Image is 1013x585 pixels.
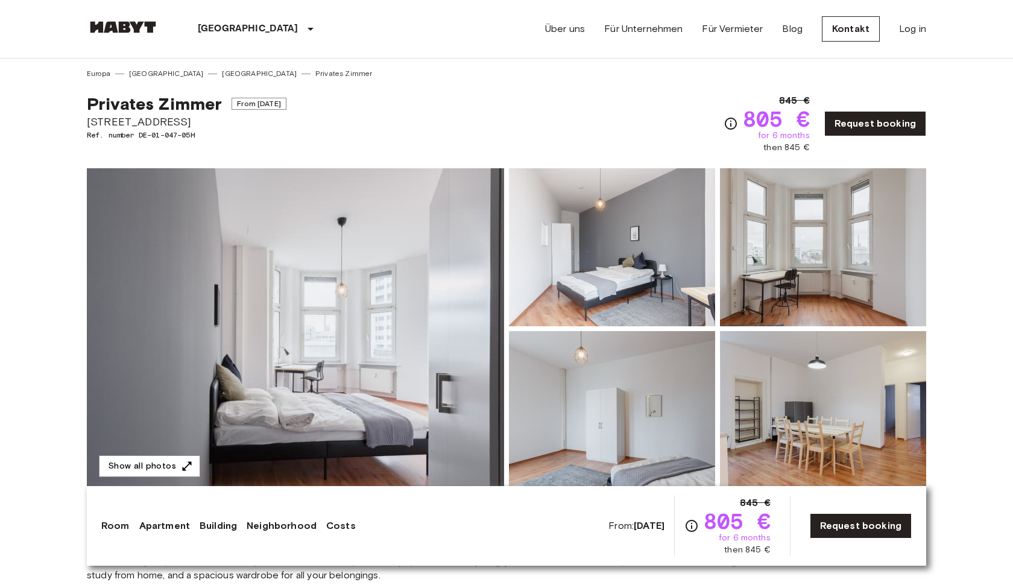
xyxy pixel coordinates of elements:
[704,510,771,532] span: 805 €
[247,519,317,533] a: Neighborhood
[87,555,926,582] span: Welcome to your private bedroom in [GEOGRAPHIC_DATA]! This cozy space has everything you need for...
[810,513,912,539] a: Request booking
[87,93,222,114] span: Privates Zimmer
[782,22,803,36] a: Blog
[724,116,738,131] svg: Check cost overview for full price breakdown. Please note that discounts apply to new joiners onl...
[634,520,664,531] b: [DATE]
[740,496,771,510] span: 845 €
[87,21,159,33] img: Habyt
[822,16,880,42] a: Kontakt
[545,22,585,36] a: Über uns
[763,142,810,154] span: then 845 €
[87,68,110,79] a: Europa
[315,68,372,79] a: Privates Zimmer
[758,130,810,142] span: for 6 months
[720,168,926,326] img: Picture of unit DE-01-047-05H
[200,519,237,533] a: Building
[222,68,297,79] a: [GEOGRAPHIC_DATA]
[99,455,200,478] button: Show all photos
[232,98,286,110] span: From [DATE]
[87,114,286,130] span: [STREET_ADDRESS]
[720,331,926,489] img: Picture of unit DE-01-047-05H
[509,331,715,489] img: Picture of unit DE-01-047-05H
[509,168,715,326] img: Picture of unit DE-01-047-05H
[743,108,810,130] span: 805 €
[608,519,664,533] span: From:
[724,544,771,556] span: then 845 €
[87,168,504,489] img: Marketing picture of unit DE-01-047-05H
[87,130,286,141] span: Ref. number DE-01-047-05H
[719,532,771,544] span: for 6 months
[684,519,699,533] svg: Check cost overview for full price breakdown. Please note that discounts apply to new joiners onl...
[129,68,204,79] a: [GEOGRAPHIC_DATA]
[702,22,763,36] a: Für Vermieter
[198,22,298,36] p: [GEOGRAPHIC_DATA]
[139,519,190,533] a: Apartment
[101,519,130,533] a: Room
[779,93,810,108] span: 845 €
[899,22,926,36] a: Log in
[604,22,683,36] a: Für Unternehmen
[824,111,926,136] a: Request booking
[326,519,356,533] a: Costs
